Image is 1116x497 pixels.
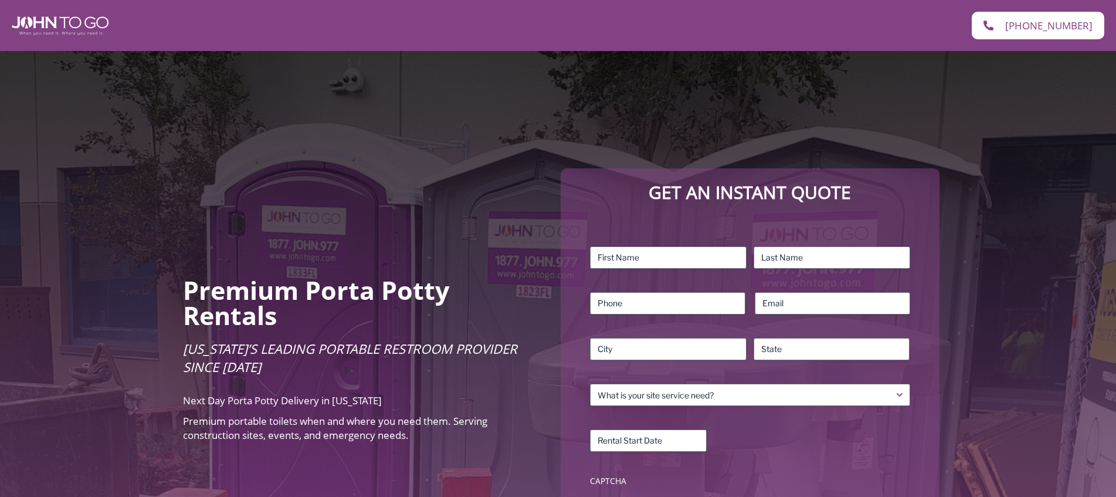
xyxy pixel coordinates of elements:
input: Last Name [754,246,910,269]
input: Rental Start Date [590,430,707,452]
span: [US_STATE]’s Leading Portable Restroom Provider Since [DATE] [183,340,517,376]
input: State [754,338,910,360]
p: Get an Instant Quote [572,180,927,205]
span: Next Day Porta Potty Delivery in [US_STATE] [183,394,382,407]
input: Email [755,292,910,315]
input: City [590,338,747,360]
span: [PHONE_NUMBER] [1005,21,1093,31]
img: John To Go [12,16,108,35]
a: [PHONE_NUMBER] [972,12,1104,39]
input: Phone [590,292,745,315]
input: First Name [590,246,747,269]
label: CAPTCHA [590,475,910,487]
span: Premium portable toilets when and where you need them. Serving construction sites, events, and em... [183,414,487,442]
h2: Premium Porta Potty Rentals [183,278,544,328]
